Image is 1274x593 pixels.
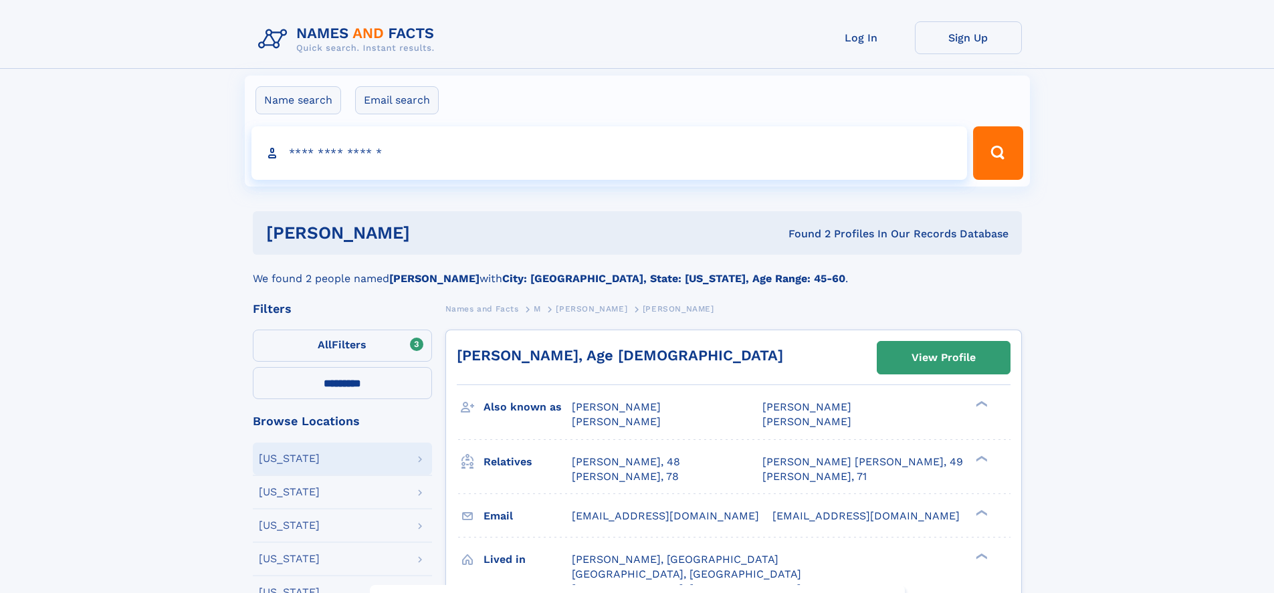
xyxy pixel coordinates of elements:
[484,505,572,527] h3: Email
[643,304,714,314] span: [PERSON_NAME]
[972,400,988,408] div: ❯
[762,455,963,469] a: [PERSON_NAME] [PERSON_NAME], 49
[502,272,845,285] b: City: [GEOGRAPHIC_DATA], State: [US_STATE], Age Range: 45-60
[572,400,661,413] span: [PERSON_NAME]
[556,304,627,314] span: [PERSON_NAME]
[534,300,541,317] a: M
[251,126,968,180] input: search input
[259,554,320,564] div: [US_STATE]
[572,553,778,566] span: [PERSON_NAME], [GEOGRAPHIC_DATA]
[762,400,851,413] span: [PERSON_NAME]
[318,338,332,351] span: All
[572,455,680,469] a: [PERSON_NAME], 48
[253,21,445,57] img: Logo Names and Facts
[445,300,519,317] a: Names and Facts
[572,568,801,580] span: [GEOGRAPHIC_DATA], [GEOGRAPHIC_DATA]
[762,469,867,484] a: [PERSON_NAME], 71
[259,487,320,497] div: [US_STATE]
[534,304,541,314] span: M
[972,552,988,560] div: ❯
[972,454,988,463] div: ❯
[253,255,1022,287] div: We found 2 people named with .
[389,272,480,285] b: [PERSON_NAME]
[253,330,432,362] label: Filters
[973,126,1023,180] button: Search Button
[912,342,976,373] div: View Profile
[266,225,599,241] h1: [PERSON_NAME]
[599,227,1008,241] div: Found 2 Profiles In Our Records Database
[484,451,572,473] h3: Relatives
[772,509,960,522] span: [EMAIL_ADDRESS][DOMAIN_NAME]
[915,21,1022,54] a: Sign Up
[762,415,851,428] span: [PERSON_NAME]
[877,342,1010,374] a: View Profile
[484,548,572,571] h3: Lived in
[255,86,341,114] label: Name search
[484,396,572,419] h3: Also known as
[572,415,661,428] span: [PERSON_NAME]
[259,453,320,464] div: [US_STATE]
[556,300,627,317] a: [PERSON_NAME]
[259,520,320,531] div: [US_STATE]
[253,415,432,427] div: Browse Locations
[355,86,439,114] label: Email search
[808,21,915,54] a: Log In
[253,303,432,315] div: Filters
[572,469,679,484] a: [PERSON_NAME], 78
[457,347,783,364] a: [PERSON_NAME], Age [DEMOGRAPHIC_DATA]
[572,509,759,522] span: [EMAIL_ADDRESS][DOMAIN_NAME]
[972,508,988,517] div: ❯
